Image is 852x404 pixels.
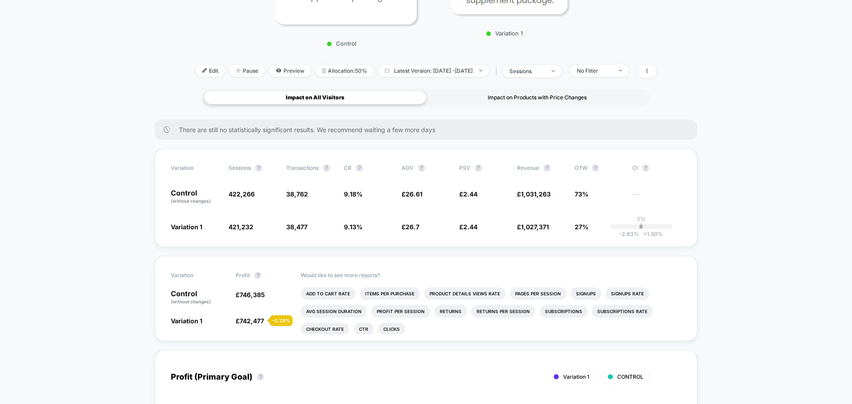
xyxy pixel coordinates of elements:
[459,223,477,231] span: £
[354,323,374,335] li: Ctr
[517,165,539,171] span: Revenue
[322,68,326,73] img: rebalance
[446,30,563,37] p: Variation 1
[640,222,642,229] p: |
[240,317,264,325] span: 742,477
[270,315,292,326] div: - 0.28 %
[521,190,551,198] span: 1,031,263
[521,223,549,231] span: 1,027,371
[632,165,681,172] span: CI
[509,68,545,75] div: sessions
[642,165,649,172] button: ?
[286,165,319,171] span: Transactions
[257,373,264,380] button: ?
[286,190,308,198] span: 38,762
[202,68,207,73] img: edit
[236,317,264,325] span: £
[360,287,420,300] li: Items Per Purchase
[179,126,679,133] span: There are still no statistically significant results. We recommend waiting a few more days
[632,192,681,204] span: ---
[229,65,265,77] span: Pause
[406,190,422,198] span: 26.61
[619,70,622,71] img: end
[269,65,311,77] span: Preview
[171,317,202,325] span: Variation 1
[434,305,467,318] li: Returns
[475,165,482,172] button: ?
[229,223,253,231] span: 421,232
[459,165,470,171] span: PSV
[592,305,653,318] li: Subscriptions Rate
[316,65,374,77] span: Allocation: 50%
[356,165,363,172] button: ?
[619,231,639,237] span: -2.83 %
[196,65,225,77] span: Edit
[575,190,588,198] span: 73%
[344,165,351,171] span: CR
[479,70,482,71] img: end
[426,91,648,104] div: Impact on Products with Price Changes
[402,190,422,198] span: £
[371,305,430,318] li: Profit Per Session
[517,190,551,198] span: £
[544,165,551,172] button: ?
[271,40,412,47] p: Control
[286,223,308,231] span: 38,477
[204,91,426,104] div: Impact on All Visitors
[493,65,503,78] span: |
[575,165,623,172] span: OTW
[240,291,265,298] span: 746,385
[301,323,349,335] li: Checkout Rate
[344,190,363,198] span: 9.18 %
[385,68,390,73] img: calendar
[517,223,549,231] span: £
[171,189,220,204] p: Control
[301,305,367,318] li: Avg Session Duration
[643,231,647,237] span: +
[577,67,612,74] div: No Filter
[236,68,241,73] img: end
[236,272,250,278] span: Profit
[575,223,588,231] span: 27%
[171,165,220,172] span: Variation
[301,287,355,300] li: Add To Cart Rate
[639,231,663,237] span: 1.50 %
[236,291,265,298] span: £
[301,272,682,278] p: Would like to see more reports?
[463,223,477,231] span: 2.44
[344,223,363,231] span: 9.13 %
[378,65,489,77] span: Latest Version: [DATE] - [DATE]
[323,165,330,172] button: ?
[606,287,649,300] li: Signups Rate
[171,198,211,204] span: (without changes)
[471,305,535,318] li: Returns Per Session
[255,165,262,172] button: ?
[171,290,227,305] p: Control
[229,165,251,171] span: Sessions
[463,190,477,198] span: 2.44
[171,299,211,304] span: (without changes)
[424,287,505,300] li: Product Details Views Rate
[229,190,255,198] span: 422,266
[254,272,261,279] button: ?
[402,223,419,231] span: £
[552,70,555,72] img: end
[418,165,425,172] button: ?
[459,190,477,198] span: £
[171,272,220,279] span: Variation
[617,373,643,380] span: CONTROL
[540,305,588,318] li: Subscriptions
[378,323,405,335] li: Clicks
[510,287,566,300] li: Pages Per Session
[571,287,601,300] li: Signups
[402,165,414,171] span: AOV
[171,223,202,231] span: Variation 1
[637,216,646,222] p: 0%
[563,373,589,380] span: Variation 1
[406,223,419,231] span: 26.7
[592,165,599,172] button: ?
